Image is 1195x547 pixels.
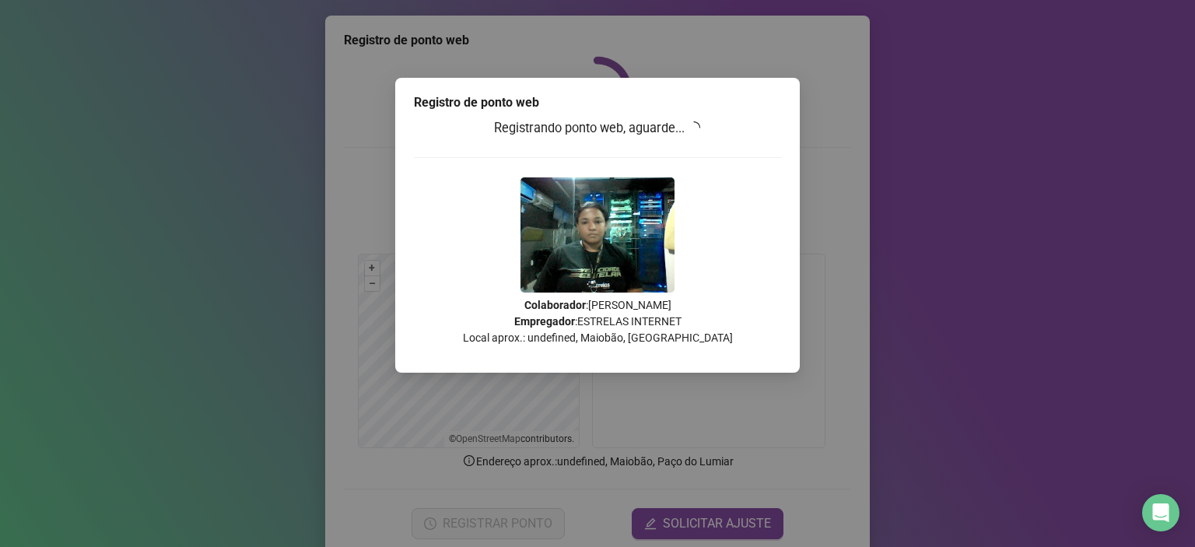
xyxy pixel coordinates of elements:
[524,299,586,311] strong: Colaborador
[414,93,781,112] div: Registro de ponto web
[414,118,781,139] h3: Registrando ponto web, aguarde...
[414,297,781,346] p: : [PERSON_NAME] : ESTRELAS INTERNET Local aprox.: undefined, Maiobão, [GEOGRAPHIC_DATA]
[1142,494,1179,531] div: Open Intercom Messenger
[520,177,675,293] img: 2Q==
[514,315,575,328] strong: Empregador
[688,121,700,134] span: loading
